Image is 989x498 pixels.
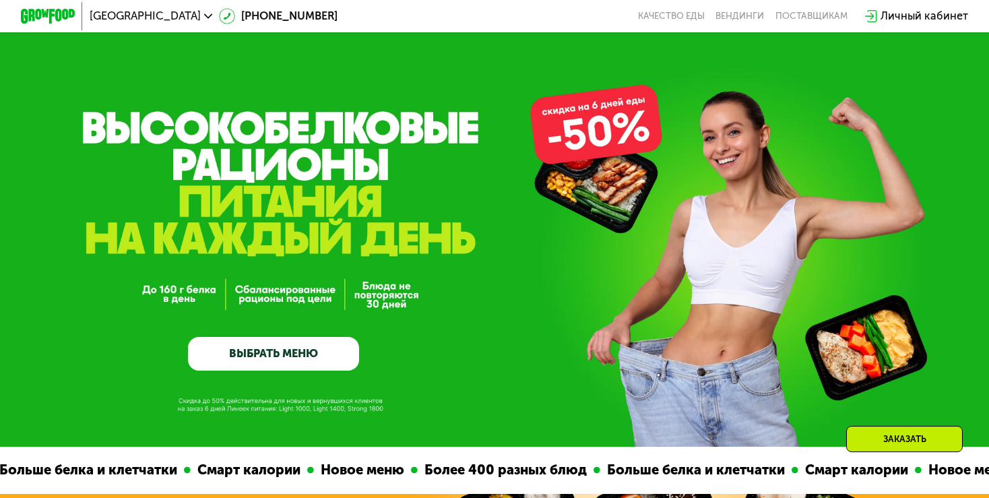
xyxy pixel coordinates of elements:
[402,460,578,480] div: Более 400 разных блюд
[188,337,359,371] a: ВЫБРАТЬ МЕНЮ
[175,460,292,480] div: Смарт калории
[881,8,968,24] div: Личный кабинет
[90,11,201,22] span: [GEOGRAPHIC_DATA]
[219,8,338,24] a: [PHONE_NUMBER]
[298,460,395,480] div: Новое меню
[775,11,848,22] div: поставщикам
[846,426,963,452] div: Заказать
[783,460,899,480] div: Смарт калории
[715,11,764,22] a: Вендинги
[638,11,705,22] a: Качество еды
[585,460,776,480] div: Больше белка и клетчатки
